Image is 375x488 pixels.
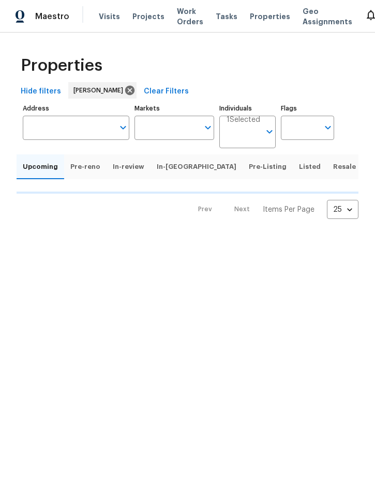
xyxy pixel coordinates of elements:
div: 25 [327,196,358,223]
span: Pre-reno [70,161,100,172]
span: Properties [21,60,102,71]
p: Items Per Page [263,204,314,215]
span: Clear Filters [144,85,189,98]
span: In-[GEOGRAPHIC_DATA] [157,161,236,172]
button: Open [262,124,277,139]
button: Open [201,120,215,135]
span: Projects [132,11,164,22]
span: Listed [299,161,321,172]
span: Upcoming [23,161,58,172]
button: Clear Filters [140,82,193,101]
label: Address [23,105,129,112]
label: Flags [281,105,334,112]
span: Properties [250,11,290,22]
span: Resale [333,161,356,172]
button: Open [116,120,130,135]
span: Geo Assignments [303,6,352,27]
div: [PERSON_NAME] [68,82,137,99]
label: Markets [134,105,214,112]
span: [PERSON_NAME] [73,85,127,96]
span: 1 Selected [227,116,260,124]
span: Tasks [216,13,237,20]
span: Visits [99,11,120,22]
span: Maestro [35,11,69,22]
button: Hide filters [17,82,65,101]
span: In-review [113,161,144,172]
span: Hide filters [21,85,61,98]
span: Work Orders [177,6,203,27]
label: Individuals [219,105,276,112]
span: Pre-Listing [249,161,287,172]
nav: Pagination Navigation [188,200,358,219]
button: Open [321,120,335,135]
